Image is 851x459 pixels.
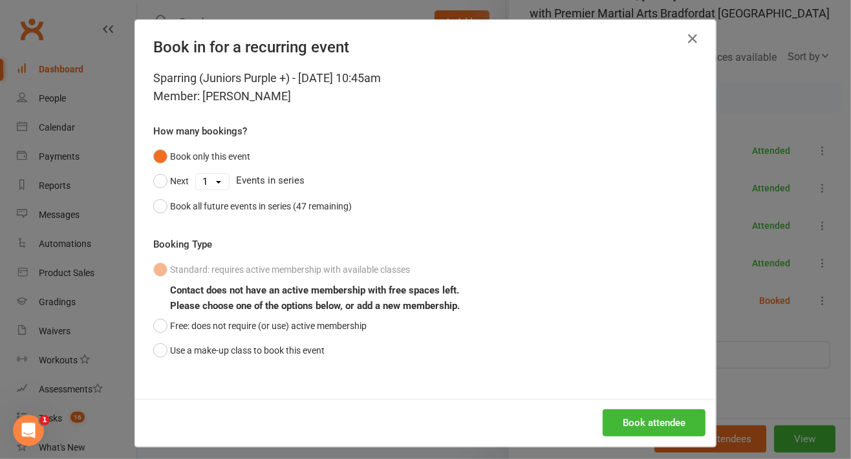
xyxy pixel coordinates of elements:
span: 1 [39,415,50,425]
button: Book all future events in series (47 remaining) [153,194,352,219]
button: Next [153,169,189,193]
div: Book all future events in series (47 remaining) [170,199,352,213]
label: Booking Type [153,237,212,252]
b: Contact does not have an active membership with free spaces left. [170,284,459,296]
b: Please choose one of the options below, or add a new membership. [170,300,460,312]
div: Sparring (Juniors Purple +) - [DATE] 10:45am Member: [PERSON_NAME] [153,69,698,105]
button: Book attendee [603,409,706,436]
iframe: Intercom live chat [13,415,44,446]
label: How many bookings? [153,123,247,139]
div: Events in series [153,169,698,193]
h4: Book in for a recurring event [153,38,698,56]
button: Book only this event [153,144,250,169]
button: Use a make-up class to book this event [153,338,325,363]
button: Free: does not require (or use) active membership [153,314,367,338]
button: Close [682,28,703,49]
